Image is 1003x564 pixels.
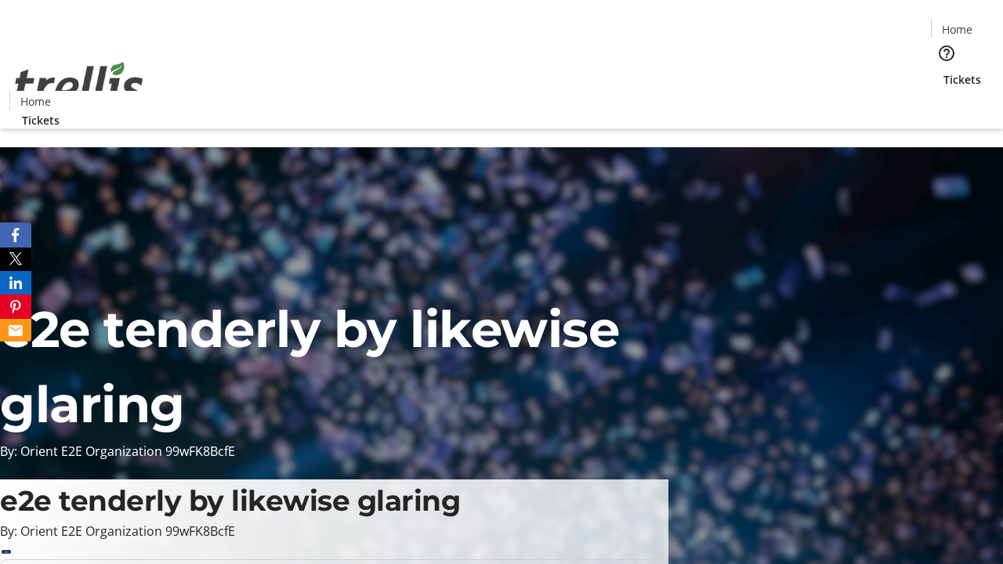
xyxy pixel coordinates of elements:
a: Home [10,93,60,110]
button: Cart [931,88,962,119]
a: Tickets [9,112,72,128]
a: Home [932,21,982,38]
span: Tickets [22,112,60,128]
img: Orient E2E Organization 99wFK8BcfE's Logo [9,45,149,123]
button: Help [931,38,962,69]
span: Home [20,93,51,110]
a: Tickets [931,71,994,88]
span: Home [942,21,972,38]
span: Tickets [943,71,981,88]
